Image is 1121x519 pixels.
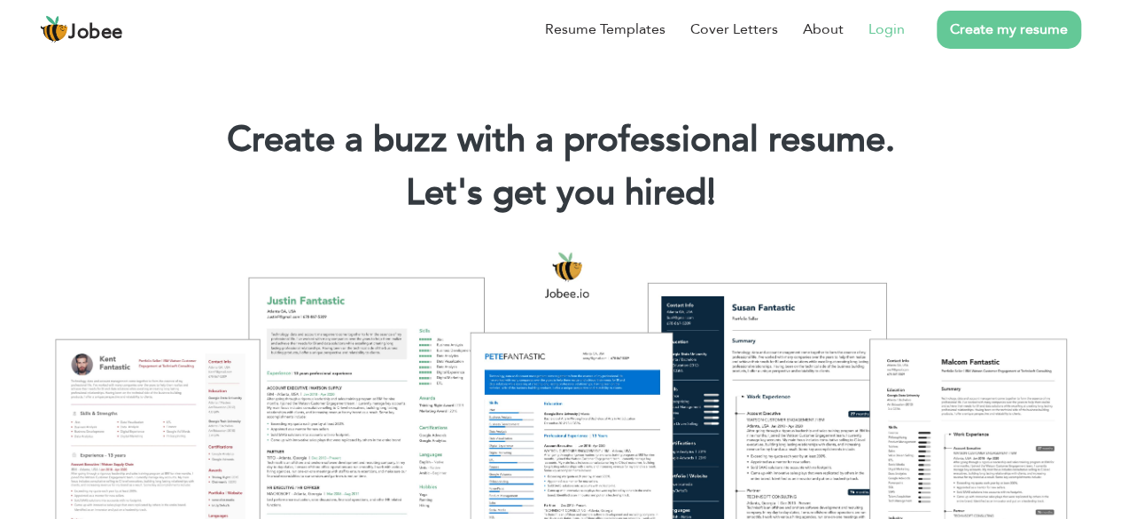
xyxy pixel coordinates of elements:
[937,11,1081,49] a: Create my resume
[545,19,666,40] a: Resume Templates
[493,169,716,217] span: get you hired!
[27,170,1094,216] h2: Let's
[707,169,715,217] span: |
[803,19,844,40] a: About
[27,117,1094,163] h1: Create a buzz with a professional resume.
[868,19,905,40] a: Login
[40,15,123,43] a: Jobee
[690,19,778,40] a: Cover Letters
[68,23,123,43] span: Jobee
[40,15,68,43] img: jobee.io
